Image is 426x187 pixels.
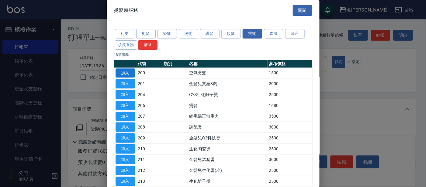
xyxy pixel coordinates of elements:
[137,78,162,89] td: 201
[188,68,268,79] td: 空氣燙髮
[138,40,158,50] button: 清除
[268,176,312,187] td: 2500
[268,68,312,79] td: 1500
[188,155,268,165] td: 金髮兒溫塑燙
[136,29,156,39] button: 剪髮
[116,90,135,100] button: 加入
[137,111,162,122] td: 207
[268,165,312,176] td: 2500
[268,60,312,68] th: 參考價格
[179,29,198,39] button: 洗髮
[268,111,312,122] td: 3500
[137,100,162,111] td: 206
[268,133,312,144] td: 2500
[268,155,312,165] td: 3000
[116,144,135,154] button: 加入
[137,68,162,79] td: 200
[115,29,134,39] button: 瓦皮
[188,100,268,111] td: 燙髮
[188,122,268,133] td: 調配燙
[221,29,241,39] button: 接髮
[137,165,162,176] td: 212
[116,166,135,175] button: 加入
[115,40,137,50] button: 頭皮養護
[114,52,312,58] p: 18 筆服務
[116,101,135,110] button: 加入
[137,122,162,133] td: 208
[188,165,268,176] td: 金髮兒生化燙(冷)
[116,68,135,78] button: 加入
[116,155,135,165] button: 加入
[188,60,268,68] th: 名稱
[162,60,188,68] th: 類別
[158,29,177,39] button: 染髮
[137,176,162,187] td: 213
[285,29,305,39] button: 其它
[293,5,312,16] button: 關閉
[268,89,312,100] td: 2500
[268,144,312,155] td: 2500
[116,79,135,89] button: 加入
[116,134,135,143] button: 加入
[188,133,268,144] td: 金髮兒Q2科技燙
[264,29,283,39] button: 吹風
[243,29,262,39] button: 燙髮
[188,144,268,155] td: 生化陶瓷燙
[188,89,268,100] td: CYS生化離子燙
[137,60,162,68] th: 代號
[137,144,162,155] td: 210
[188,176,268,187] td: 生化離子燙
[116,177,135,186] button: 加入
[200,29,220,39] button: 護髮
[114,7,138,13] span: 燙髮類服務
[188,78,268,89] td: 金髮兒質感3劑
[116,123,135,132] button: 加入
[137,133,162,144] td: 209
[137,155,162,165] td: 211
[188,111,268,122] td: 縮毛矯正無重力
[137,89,162,100] td: 204
[268,100,312,111] td: 1680
[116,112,135,121] button: 加入
[268,78,312,89] td: 2000
[268,122,312,133] td: 3000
